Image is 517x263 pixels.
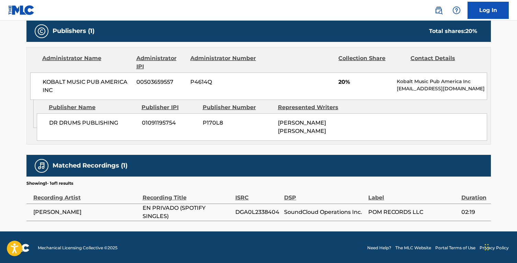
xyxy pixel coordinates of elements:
[435,245,475,251] a: Portal Terms of Use
[190,54,257,71] div: Administrator Number
[429,27,477,35] div: Total shares:
[284,186,365,202] div: DSP
[461,186,487,202] div: Duration
[395,245,431,251] a: The MLC Website
[53,162,127,170] h5: Matched Recordings (1)
[142,103,198,112] div: Publisher IPI
[136,78,185,86] span: 00503659557
[235,186,281,202] div: ISRC
[278,119,326,134] span: [PERSON_NAME] [PERSON_NAME]
[368,186,458,202] div: Label
[38,245,117,251] span: Mechanical Licensing Collective © 2025
[37,162,46,170] img: Matched Recordings
[203,103,273,112] div: Publisher Number
[43,78,132,94] span: KOBALT MUSIC PUB AMERICA INC
[190,78,257,86] span: P4614Q
[143,186,232,202] div: Recording Title
[37,27,46,35] img: Publishers
[338,78,392,86] span: 20%
[435,6,443,14] img: search
[432,3,446,17] a: Public Search
[397,78,486,85] p: Kobalt Music Pub America Inc
[284,208,365,216] span: SoundCloud Operations Inc.
[53,27,94,35] h5: Publishers (1)
[8,5,35,15] img: MLC Logo
[465,28,477,34] span: 20 %
[367,245,391,251] a: Need Help?
[461,208,487,216] span: 02:19
[49,119,137,127] span: DR DRUMS PUBLISHING
[368,208,458,216] span: POM RECORDS LLC
[397,85,486,92] p: [EMAIL_ADDRESS][DOMAIN_NAME]
[33,186,139,202] div: Recording Artist
[468,2,509,19] a: Log In
[411,54,477,71] div: Contact Details
[33,208,139,216] span: [PERSON_NAME]
[42,54,131,71] div: Administrator Name
[49,103,136,112] div: Publisher Name
[143,204,232,220] span: EN PRIVADO (SPOTIFY SINGLES)
[235,208,281,216] span: DGA0L2338404
[26,180,73,186] p: Showing 1 - 1 of 1 results
[142,119,198,127] span: 01091195754
[278,103,348,112] div: Represented Writers
[452,6,461,14] img: help
[480,245,509,251] a: Privacy Policy
[338,54,405,71] div: Collection Share
[485,237,489,258] div: Drag
[450,3,463,17] div: Help
[483,230,517,263] iframe: Chat Widget
[136,54,185,71] div: Administrator IPI
[203,119,273,127] span: P170L8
